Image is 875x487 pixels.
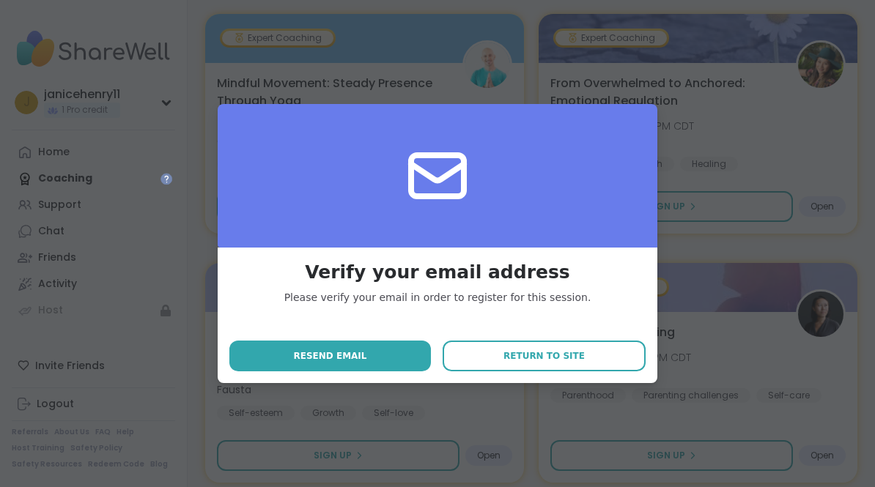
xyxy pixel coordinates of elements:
[503,349,585,363] span: Return to site
[229,341,431,371] button: Resend email
[284,259,591,285] div: Verify your email address
[284,291,591,305] div: Please verify your email in order to register for this session.
[443,341,646,371] button: Return to site
[160,173,172,185] iframe: Spotlight
[293,349,366,363] span: Resend email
